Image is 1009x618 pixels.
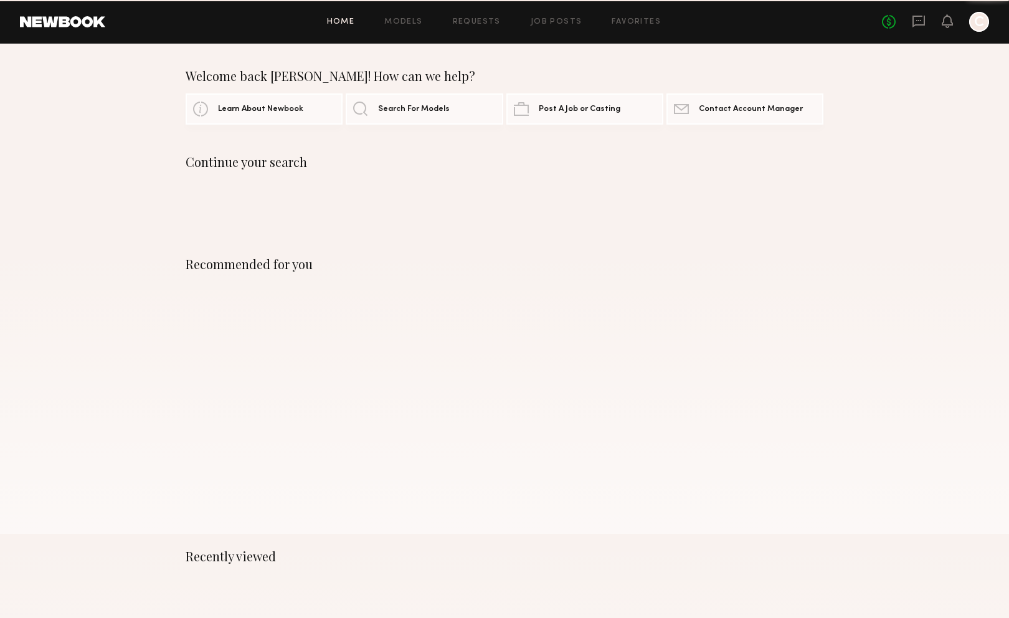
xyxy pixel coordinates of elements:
[453,18,501,26] a: Requests
[666,93,823,125] a: Contact Account Manager
[612,18,661,26] a: Favorites
[186,549,823,564] div: Recently viewed
[218,105,303,113] span: Learn About Newbook
[539,105,620,113] span: Post A Job or Casting
[346,93,503,125] a: Search For Models
[186,93,343,125] a: Learn About Newbook
[384,18,422,26] a: Models
[186,257,823,272] div: Recommended for you
[186,69,823,83] div: Welcome back [PERSON_NAME]! How can we help?
[186,154,823,169] div: Continue your search
[327,18,355,26] a: Home
[699,105,803,113] span: Contact Account Manager
[506,93,663,125] a: Post A Job or Casting
[378,105,450,113] span: Search For Models
[531,18,582,26] a: Job Posts
[969,12,989,32] a: C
